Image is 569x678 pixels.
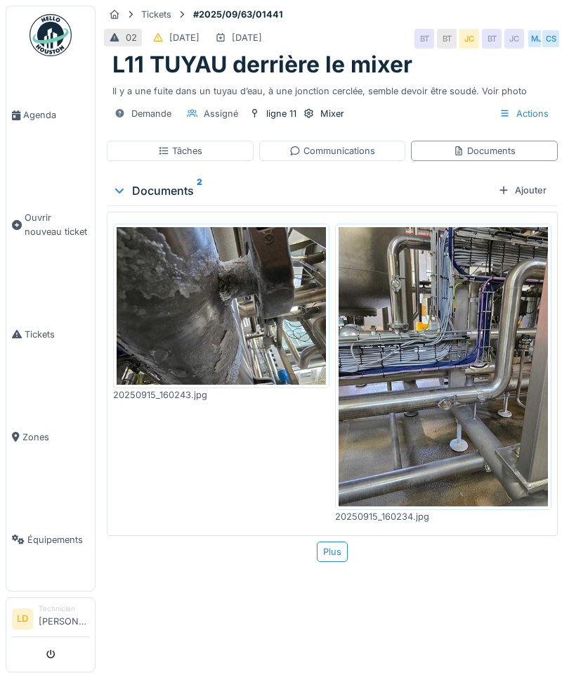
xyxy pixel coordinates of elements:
[39,603,89,614] div: Technicien
[112,79,552,98] div: Il y a une fuite dans un tuyau d’eau, à une jonction cerclée, semble devoir être soudé. Voir photo
[117,227,326,385] img: nhe1fcfbgricipzo48wmznn8plze
[30,14,72,56] img: Badge_color-CXgf-gQk.svg
[482,29,502,49] div: BT
[527,29,547,49] div: MJ
[6,167,95,283] a: Ouvrir nouveau ticket
[12,603,89,637] a: LD Technicien[PERSON_NAME]
[12,608,33,629] li: LD
[25,211,89,238] span: Ouvrir nouveau ticket
[197,182,202,199] sup: 2
[204,107,238,120] div: Assigné
[6,488,95,591] a: Équipements
[39,603,89,634] li: [PERSON_NAME]
[289,144,375,158] div: Communications
[141,8,171,21] div: Tickets
[492,181,552,200] div: Ajouter
[112,51,412,78] h1: L11 TUYAU derrière le mixer
[23,108,89,122] span: Agenda
[169,31,200,44] div: [DATE]
[27,533,89,546] span: Équipements
[493,103,555,124] div: Actions
[113,388,329,402] div: 20250915_160243.jpg
[25,328,89,341] span: Tickets
[459,29,479,49] div: JC
[6,283,95,385] a: Tickets
[453,144,516,158] div: Documents
[317,542,348,562] div: Plus
[320,107,344,120] div: Mixer
[112,182,492,199] div: Documents
[6,385,95,488] a: Zones
[22,430,89,444] span: Zones
[126,31,137,44] div: 02
[131,107,171,120] div: Demande
[6,64,95,167] a: Agenda
[541,29,561,49] div: CS
[437,29,457,49] div: BT
[339,227,548,506] img: uxulkik98zxki4bpbjkrbpuu40cv
[232,31,262,44] div: [DATE]
[335,510,551,523] div: 20250915_160234.jpg
[266,107,296,120] div: ligne 11
[188,8,289,21] strong: #2025/09/63/01441
[414,29,434,49] div: BT
[158,144,202,158] div: Tâches
[504,29,524,49] div: JC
